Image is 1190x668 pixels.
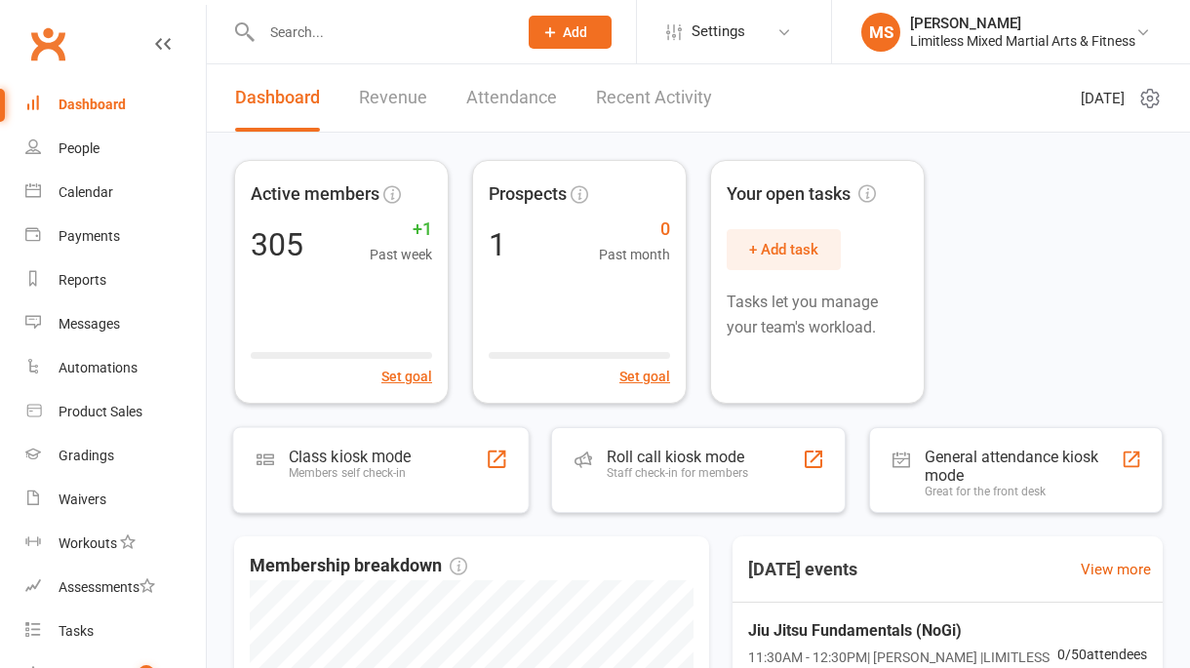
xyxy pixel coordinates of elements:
span: Past month [599,244,670,265]
a: Automations [25,346,206,390]
a: View more [1081,558,1151,581]
span: Past week [370,244,432,265]
div: Staff check-in for members [607,466,748,480]
span: 0 [599,216,670,244]
div: Workouts [59,535,117,551]
div: Reports [59,272,106,288]
span: Jiu Jitsu Fundamentals (NoGi) [748,618,1057,644]
span: Settings [692,10,745,54]
span: Your open tasks [727,180,876,209]
div: Class kiosk mode [289,448,411,466]
a: Payments [25,215,206,258]
h3: [DATE] events [733,552,873,587]
div: Assessments [59,579,155,595]
span: +1 [370,216,432,244]
span: 0 / 50 attendees [1057,644,1147,665]
a: Product Sales [25,390,206,434]
span: Active members [251,180,379,209]
div: Automations [59,360,138,375]
a: Assessments [25,566,206,609]
div: Limitless Mixed Martial Arts & Fitness [910,32,1135,50]
a: Attendance [466,64,557,132]
div: Dashboard [59,97,126,112]
div: Members self check-in [289,466,411,480]
div: Calendar [59,184,113,200]
div: 305 [251,229,303,260]
a: Recent Activity [596,64,712,132]
a: Calendar [25,171,206,215]
button: Set goal [381,366,432,387]
a: Messages [25,302,206,346]
span: Membership breakdown [250,552,467,580]
button: Set goal [619,366,670,387]
button: Add [529,16,612,49]
div: MS [861,13,900,52]
button: + Add task [727,229,841,270]
div: Great for the front desk [925,485,1122,498]
div: Tasks [59,623,94,639]
a: Gradings [25,434,206,478]
a: Tasks [25,609,206,653]
div: People [59,140,99,156]
div: 1 [489,229,506,260]
div: Messages [59,316,120,332]
input: Search... [256,19,503,46]
a: Dashboard [25,83,206,127]
a: People [25,127,206,171]
div: Gradings [59,448,114,463]
a: Reports [25,258,206,302]
div: Product Sales [59,404,142,419]
a: Dashboard [235,64,320,132]
p: Tasks let you manage your team's workload. [727,290,908,339]
a: Clubworx [23,20,72,68]
a: Revenue [359,64,427,132]
div: Waivers [59,491,106,507]
div: [PERSON_NAME] [910,15,1135,32]
span: Add [563,24,587,40]
span: Prospects [489,180,567,209]
a: Workouts [25,522,206,566]
span: [DATE] [1081,87,1125,110]
div: General attendance kiosk mode [925,448,1122,485]
div: Roll call kiosk mode [607,448,748,466]
a: Waivers [25,478,206,522]
div: Payments [59,228,120,244]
